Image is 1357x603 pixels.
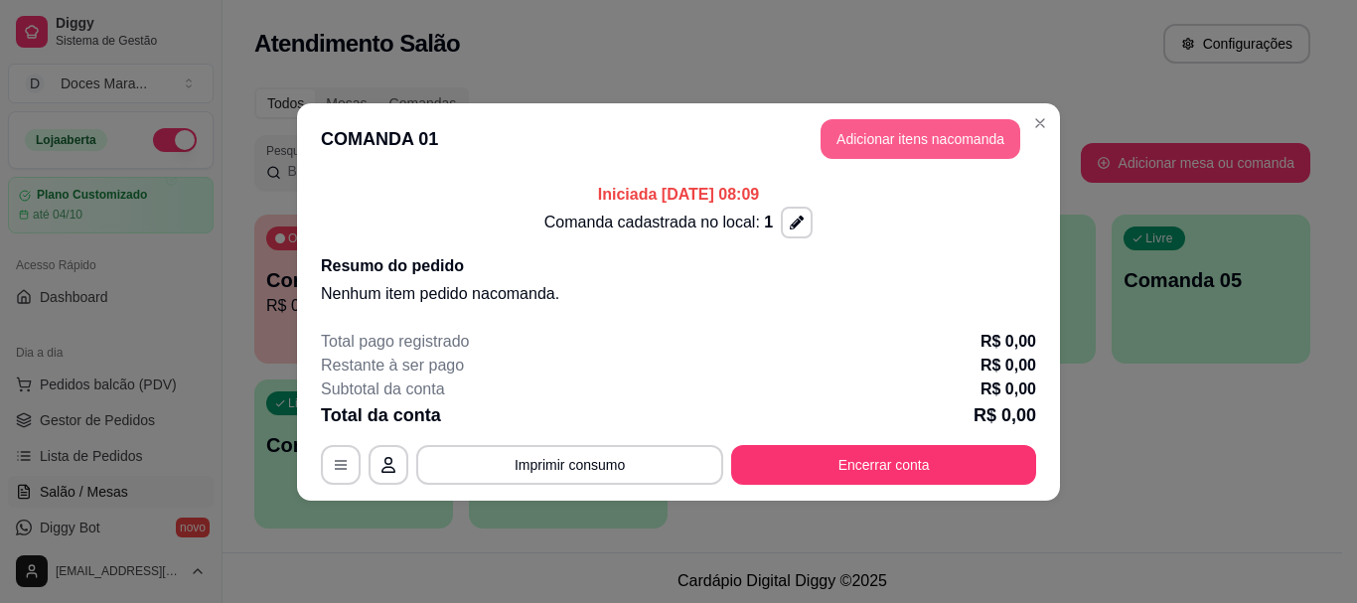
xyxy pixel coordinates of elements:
p: R$ 0,00 [980,377,1036,401]
h2: Resumo do pedido [321,254,1036,278]
button: Adicionar itens nacomanda [821,119,1020,159]
p: Total pago registrado [321,330,469,354]
button: Imprimir consumo [416,445,723,485]
p: R$ 0,00 [980,354,1036,377]
button: Encerrar conta [731,445,1036,485]
span: 1 [764,214,773,230]
p: Subtotal da conta [321,377,445,401]
p: R$ 0,00 [980,330,1036,354]
p: Total da conta [321,401,441,429]
p: Nenhum item pedido na comanda . [321,282,1036,306]
header: COMANDA 01 [297,103,1060,175]
p: Restante à ser pago [321,354,464,377]
p: Iniciada [DATE] 08:09 [321,183,1036,207]
p: R$ 0,00 [974,401,1036,429]
button: Close [1024,107,1056,139]
p: Comanda cadastrada no local: [544,211,773,234]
